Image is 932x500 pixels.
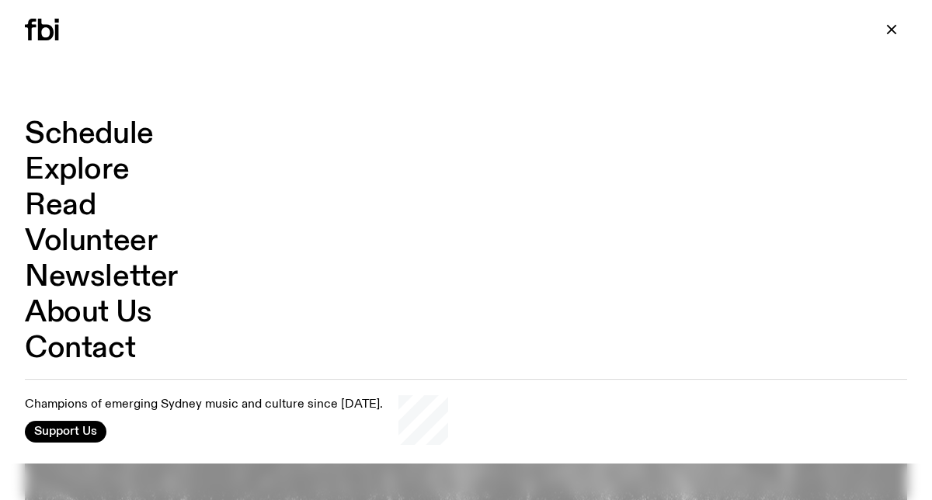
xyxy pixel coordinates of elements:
a: Read [25,191,96,220]
a: About Us [25,298,152,328]
button: Support Us [25,421,106,443]
a: Contact [25,334,135,363]
a: Explore [25,155,129,185]
a: Schedule [25,120,154,149]
a: Newsletter [25,262,178,292]
span: Support Us [34,425,97,439]
p: Champions of emerging Sydney music and culture since [DATE]. [25,398,383,412]
a: Volunteer [25,227,157,256]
